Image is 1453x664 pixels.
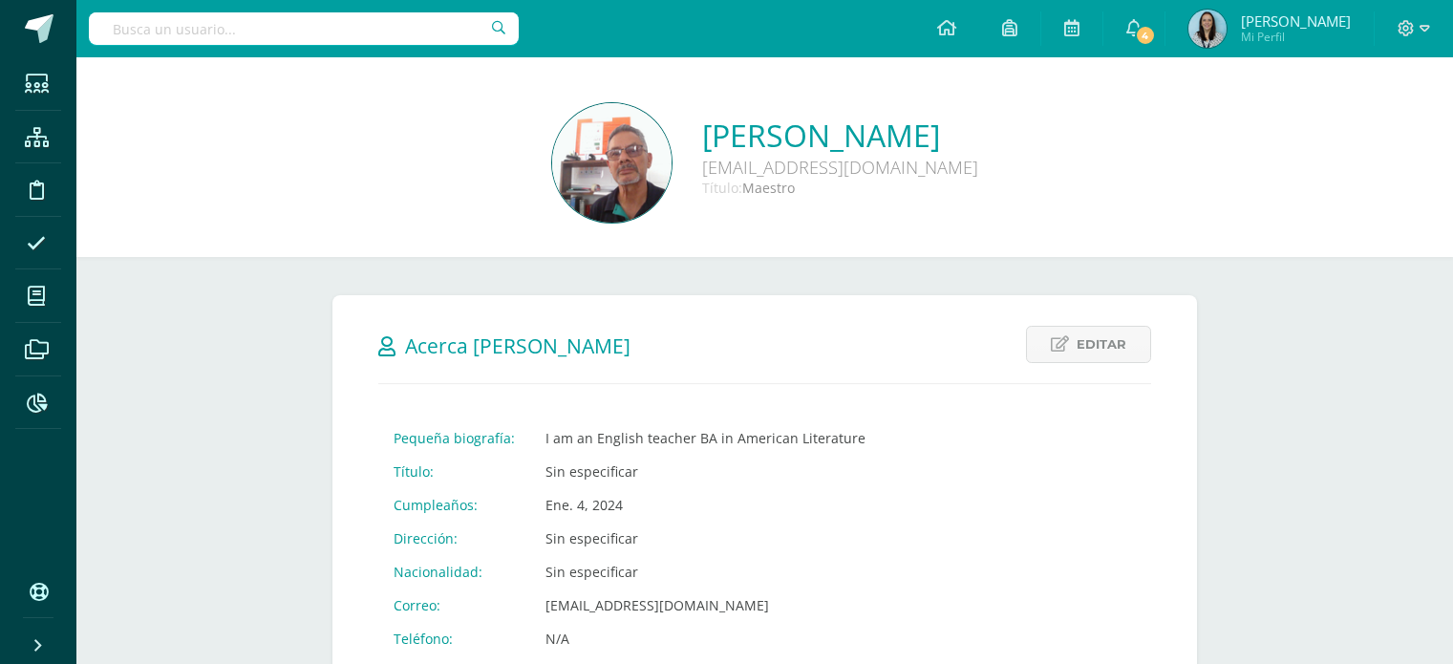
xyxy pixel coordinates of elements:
td: Ene. 4, 2024 [530,488,881,522]
td: Sin especificar [530,455,881,488]
span: 4 [1134,25,1155,46]
img: 4709be40c7d18eb32745c5d68fb5b52f.png [552,103,672,223]
td: Dirección: [378,522,530,555]
td: Nacionalidad: [378,555,530,589]
a: Editar [1026,326,1151,363]
span: [PERSON_NAME] [1241,11,1351,31]
td: Pequeña biografía: [378,421,530,455]
span: Maestro [742,179,795,197]
td: Título: [378,455,530,488]
td: Sin especificar [530,555,881,589]
td: Correo: [378,589,530,622]
span: Mi Perfil [1241,29,1351,45]
span: Editar [1077,327,1126,362]
input: Busca un usuario... [89,12,519,45]
span: Acerca [PERSON_NAME] [405,332,630,359]
td: [EMAIL_ADDRESS][DOMAIN_NAME] [530,589,881,622]
img: 5a6f75ce900a0f7ea551130e923f78ee.png [1188,10,1227,48]
span: Título: [702,179,742,197]
td: Sin especificar [530,522,881,555]
td: N/A [530,622,881,655]
a: [PERSON_NAME] [702,115,978,156]
div: [EMAIL_ADDRESS][DOMAIN_NAME] [702,156,978,179]
td: Cumpleaños: [378,488,530,522]
td: Teléfono: [378,622,530,655]
td: I am an English teacher BA in American Literature [530,421,881,455]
